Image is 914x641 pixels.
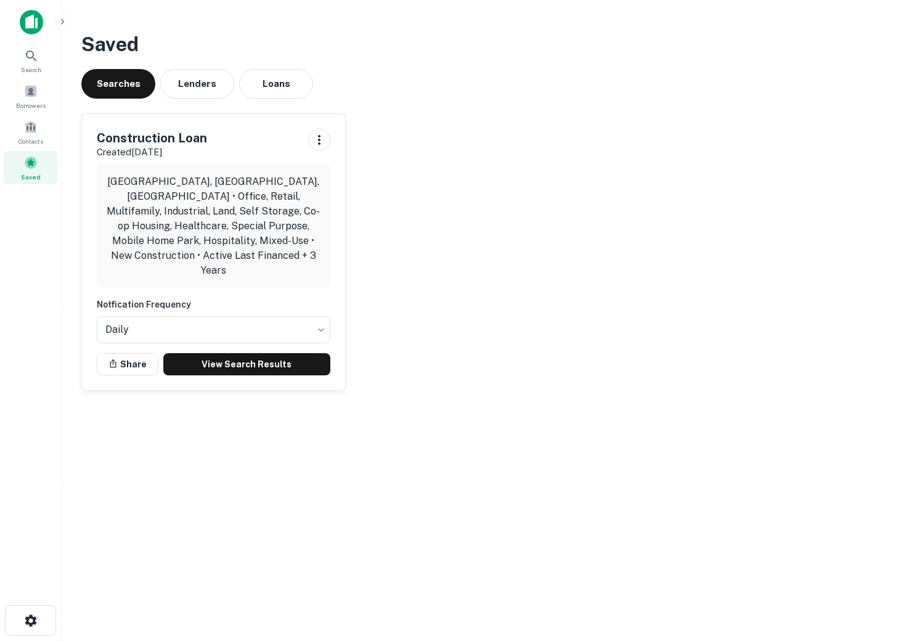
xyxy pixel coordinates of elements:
[163,353,330,375] a: View Search Results
[21,65,41,75] span: Search
[16,100,46,110] span: Borrowers
[4,80,58,113] a: Borrowers
[97,353,158,375] button: Share
[239,69,313,99] button: Loans
[4,151,58,184] a: Saved
[81,69,155,99] button: Searches
[81,30,894,59] h3: Saved
[107,174,320,278] p: [GEOGRAPHIC_DATA], [GEOGRAPHIC_DATA], [GEOGRAPHIC_DATA] • Office, Retail, Multifamily, Industrial...
[21,172,41,182] span: Saved
[97,298,330,311] h6: Notfication Frequency
[4,44,58,77] a: Search
[20,10,43,35] img: capitalize-icon.png
[160,69,234,99] button: Lenders
[97,129,207,147] h5: Construction Loan
[97,145,207,160] p: Created [DATE]
[97,312,330,347] div: Without label
[18,136,43,146] span: Contacts
[4,115,58,149] a: Contacts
